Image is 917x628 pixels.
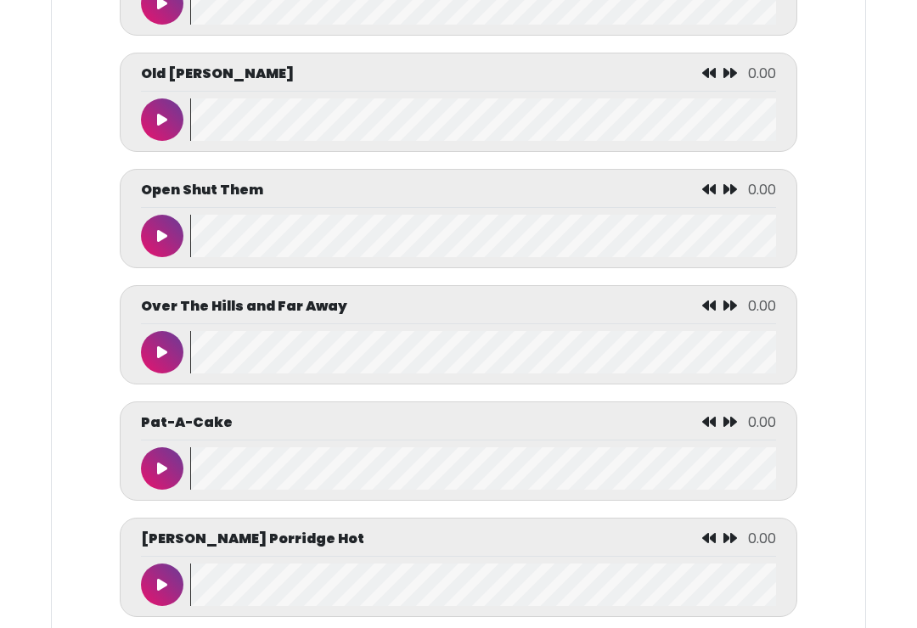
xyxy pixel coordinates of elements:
span: 0.00 [748,64,776,84]
p: Over The Hills and Far Away [141,297,347,317]
p: Old [PERSON_NAME] [141,64,294,85]
p: Pat-A-Cake [141,413,233,434]
p: [PERSON_NAME] Porridge Hot [141,530,364,550]
span: 0.00 [748,530,776,549]
p: Open Shut Them [141,181,263,201]
span: 0.00 [748,297,776,317]
span: 0.00 [748,413,776,433]
span: 0.00 [748,181,776,200]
